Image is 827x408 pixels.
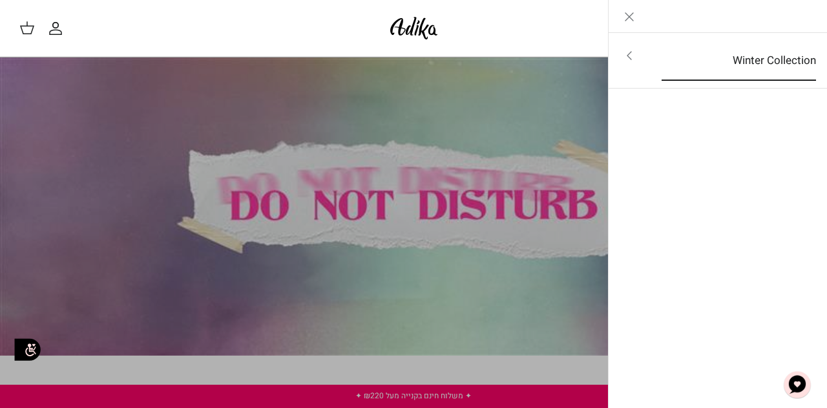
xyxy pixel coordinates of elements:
img: Adika IL [386,13,441,43]
img: accessibility_icon02.svg [10,332,45,367]
button: צ'אט [778,365,817,404]
a: החשבון שלי [48,21,68,36]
